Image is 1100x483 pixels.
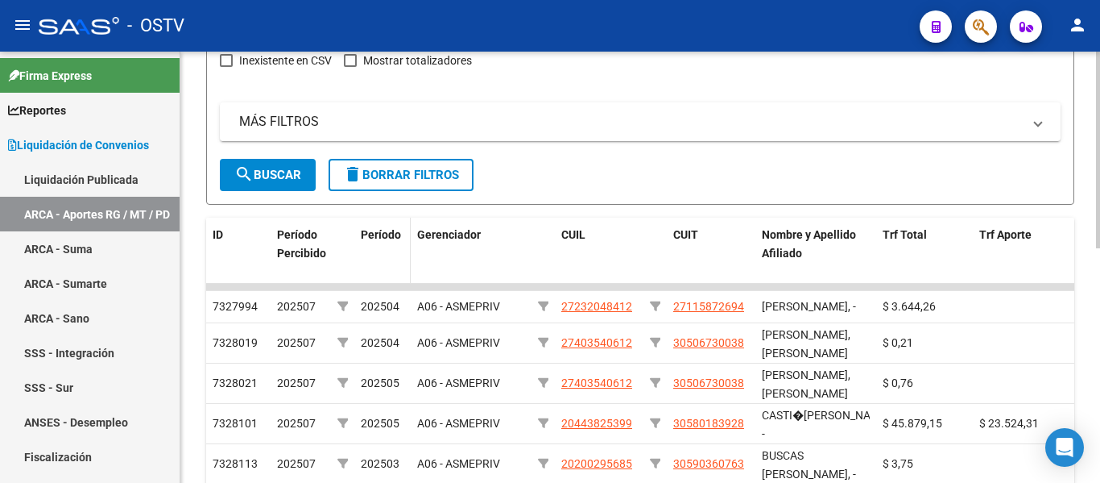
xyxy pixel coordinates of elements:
span: 202504 [361,300,399,313]
span: $ 3,75 [883,457,913,470]
datatable-header-cell: Período Percibido [271,218,331,289]
span: A06 - ASMEPRIV [417,336,500,349]
span: 27115872694 [673,300,744,313]
span: 202507 [277,377,316,389]
span: 202507 [277,300,316,313]
span: 7328101 [213,417,258,430]
span: Período [361,228,401,241]
span: CUIL [561,228,585,241]
datatable-header-cell: ID [206,218,271,289]
span: 202507 [277,417,316,430]
span: Liquidación de Convenios [8,136,149,154]
span: 7328113 [213,457,258,470]
span: Reportes [8,102,66,119]
span: Trf Total [883,228,927,241]
span: $ 45.879,15 [883,417,942,430]
datatable-header-cell: Trf Total [876,218,973,289]
span: 27232048412 [561,300,632,313]
span: 202507 [277,457,316,470]
span: 202504 [361,336,399,349]
mat-icon: person [1068,15,1087,35]
span: Inexistente en CSV [239,51,332,70]
datatable-header-cell: Trf Aporte [973,218,1069,289]
span: A06 - ASMEPRIV [417,457,500,470]
span: - OSTV [127,8,184,44]
span: 7328019 [213,336,258,349]
span: Borrar Filtros [343,168,459,182]
datatable-header-cell: Nombre y Apellido Afiliado [755,218,876,289]
span: [PERSON_NAME], - [762,300,856,313]
span: 202505 [361,417,399,430]
mat-panel-title: MÁS FILTROS [239,113,1022,131]
button: Buscar [220,159,316,191]
span: $ 0,21 [883,336,913,349]
span: 202507 [277,336,316,349]
span: [PERSON_NAME], [PERSON_NAME] [762,328,850,360]
span: 202505 [361,377,399,389]
span: Gerenciador [417,228,481,241]
span: BUSCAS [PERSON_NAME], - [762,449,856,481]
span: 7327994 [213,300,258,313]
span: 20443825399 [561,417,632,430]
span: Nombre y Apellido Afiliado [762,228,856,260]
span: 30506730038 [673,336,744,349]
mat-icon: delete [343,164,362,184]
button: Borrar Filtros [329,159,473,191]
datatable-header-cell: Gerenciador [411,218,531,289]
span: 30580183928 [673,417,744,430]
span: A06 - ASMEPRIV [417,377,500,389]
div: Open Intercom Messenger [1045,428,1084,467]
span: 20200295685 [561,457,632,470]
span: Firma Express [8,67,92,85]
span: Mostrar totalizadores [363,51,472,70]
mat-icon: menu [13,15,32,35]
mat-icon: search [234,164,254,184]
span: CUIT [673,228,698,241]
datatable-header-cell: CUIT [667,218,755,289]
span: Trf Aporte [979,228,1032,241]
span: 27403540612 [561,377,632,389]
datatable-header-cell: Período [354,218,411,289]
span: 30590360763 [673,457,744,470]
span: 30506730038 [673,377,744,389]
span: A06 - ASMEPRIV [417,300,500,313]
span: $ 23.524,31 [979,417,1039,430]
span: 7328021 [213,377,258,389]
span: [PERSON_NAME], [PERSON_NAME] [762,368,850,400]
span: 27403540612 [561,336,632,349]
datatable-header-cell: CUIL [555,218,643,289]
span: 202503 [361,457,399,470]
span: $ 3.644,26 [883,300,936,313]
mat-expansion-panel-header: MÁS FILTROS [220,102,1061,141]
span: $ 0,76 [883,377,913,389]
span: CASTI�[PERSON_NAME], - [762,409,892,440]
span: A06 - ASMEPRIV [417,417,500,430]
span: Período Percibido [277,228,326,260]
span: Buscar [234,168,301,182]
span: ID [213,228,223,241]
